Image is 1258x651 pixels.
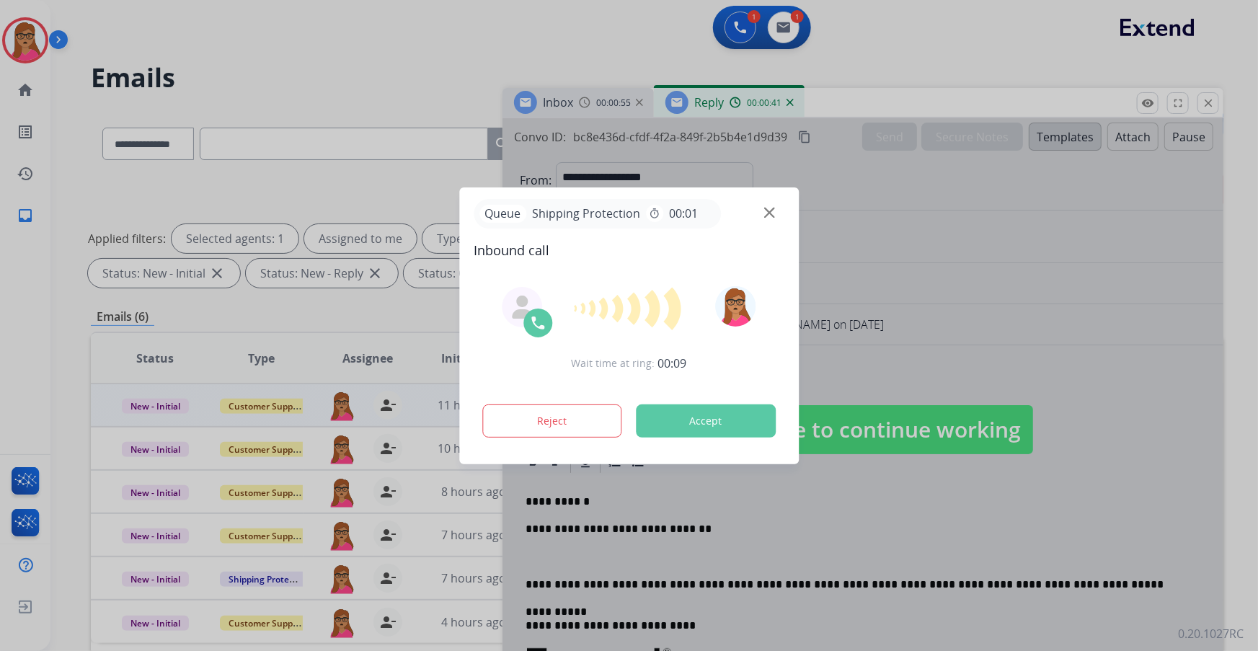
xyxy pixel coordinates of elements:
[1178,625,1244,642] p: 0.20.1027RC
[636,404,776,438] button: Accept
[526,205,646,222] span: Shipping Protection
[474,240,784,260] span: Inbound call
[572,356,655,371] span: Wait time at ring:
[716,286,756,327] img: avatar
[479,205,526,223] p: Queue
[658,355,687,372] span: 00:09
[482,404,622,438] button: Reject
[529,314,546,332] img: call-icon
[764,207,775,218] img: close-button
[649,208,660,219] mat-icon: timer
[669,205,698,222] span: 00:01
[510,296,533,319] img: agent-avatar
